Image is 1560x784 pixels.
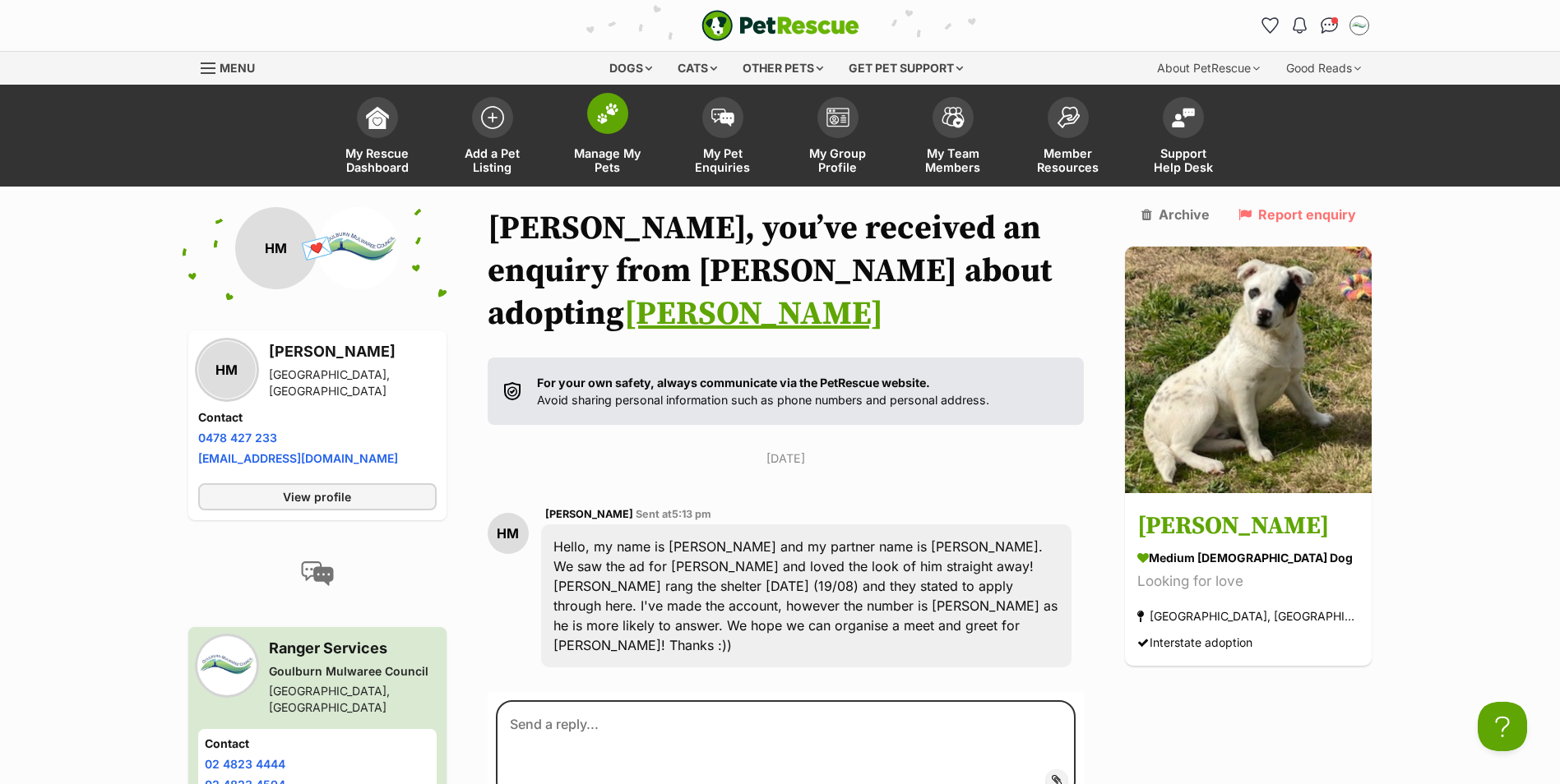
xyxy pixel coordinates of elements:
[340,146,414,174] span: My Rescue Dashboard
[1137,606,1359,628] div: [GEOGRAPHIC_DATA], [GEOGRAPHIC_DATA]
[541,524,1072,667] div: Hello, my name is [PERSON_NAME] and my partner name is [PERSON_NAME]. We saw the ad for [PERSON_N...
[1126,89,1241,187] a: Support Help Desk
[235,207,317,289] div: HM
[1031,146,1105,174] span: Member Resources
[205,736,430,752] h4: Contact
[198,341,256,399] div: HM
[456,146,530,174] span: Add a Pet Listing
[299,231,336,266] span: 💌
[198,483,437,510] a: View profile
[1321,17,1338,34] img: chat-41dd97257d64d25036548639549fe6c8038ab92f7586957e7f3b1b290dea8141.svg
[269,340,437,363] h3: [PERSON_NAME]
[435,89,550,187] a: Add a Pet Listing
[198,451,398,465] a: [EMAIL_ADDRESS][DOMAIN_NAME]
[942,107,965,128] img: team-members-icon-5396bd8760b3fe7c0b43da4ab00e1e3bb1a5d9ba89233759b79545d2d3fc5d0d.svg
[826,108,849,127] img: group-profile-icon-3fa3cf56718a62981997c0bc7e787c4b2cf8bcc04b72c1350f741eb67cf2f40e.svg
[1293,17,1306,34] img: notifications-46538b983faf8c2785f20acdc204bb7945ddae34d4c08c2a6579f10ce5e182be.svg
[1146,52,1271,85] div: About PetRescue
[596,103,619,124] img: manage-my-pets-icon-02211641906a0b7f246fdf0571729dbe1e7629f14944591b6c1af311fb30b64b.svg
[731,52,835,85] div: Other pets
[701,10,859,41] img: logo-e224e6f780fb5917bec1dbf3a21bbac754714ae5b6737aabdf751b685950b380.svg
[201,52,266,81] a: Menu
[1141,207,1210,222] a: Archive
[269,367,437,399] div: [GEOGRAPHIC_DATA], [GEOGRAPHIC_DATA]
[545,508,633,520] span: [PERSON_NAME]
[317,207,400,289] img: Goulburn Mulwaree Council profile pic
[896,89,1011,187] a: My Team Members
[550,89,665,187] a: Manage My Pets
[1057,106,1080,128] img: member-resources-icon-8e73f808a243e03378d46382f2149f9095a855e16c252ad45f914b54edf8863c.svg
[488,207,1085,335] h1: [PERSON_NAME], you’ve received an enquiry from [PERSON_NAME] about adopting
[1317,12,1343,39] a: Conversations
[198,409,437,426] h4: Contact
[1238,207,1356,222] a: Report enquiry
[301,561,334,586] img: conversation-icon-4a6f8262b818ee0b60e3300018af0b2d0b884aa5de6e9bcb8d3d4eeb1a70a7c4.svg
[1137,571,1359,593] div: Looking for love
[269,683,437,716] div: [GEOGRAPHIC_DATA], [GEOGRAPHIC_DATA]
[837,52,974,85] div: Get pet support
[205,757,285,771] a: 02 4823 4444
[1137,632,1252,654] div: Interstate adoption
[1351,17,1368,34] img: Adam Skelly profile pic
[198,637,256,694] img: Goulburn Mulwaree Council profile pic
[1125,496,1372,666] a: [PERSON_NAME] medium [DEMOGRAPHIC_DATA] Dog Looking for love [GEOGRAPHIC_DATA], [GEOGRAPHIC_DATA]...
[1478,702,1527,751] iframe: Help Scout Beacon - Open
[1257,12,1284,39] a: Favourites
[220,61,255,75] span: Menu
[269,637,437,660] h3: Ranger Services
[916,146,990,174] span: My Team Members
[624,293,883,334] a: [PERSON_NAME]
[598,52,664,85] div: Dogs
[666,52,729,85] div: Cats
[198,431,277,445] a: 0478 427 233
[1257,12,1373,39] ul: Account quick links
[269,663,437,680] div: Goulburn Mulwaree Council
[636,508,711,520] span: Sent at
[665,89,780,187] a: My Pet Enquiries
[1287,12,1313,39] button: Notifications
[1125,247,1372,493] img: Murphy
[488,513,529,554] div: HM
[1275,52,1373,85] div: Good Reads
[283,488,351,505] span: View profile
[537,376,930,390] strong: For your own safety, always communicate via the PetRescue website.
[571,146,645,174] span: Manage My Pets
[1346,12,1373,39] button: My account
[801,146,875,174] span: My Group Profile
[481,106,504,129] img: add-pet-listing-icon-0afa8454b4691262ce3f59096e99ab1cd57d4a30225e0717b998d2c9b9846f56.svg
[1146,146,1220,174] span: Support Help Desk
[672,508,711,520] span: 5:13 pm
[537,374,989,409] p: Avoid sharing personal information such as phone numbers and personal address.
[1011,89,1126,187] a: Member Resources
[488,450,1085,467] p: [DATE]
[1172,108,1195,127] img: help-desk-icon-fdf02630f3aa405de69fd3d07c3f3aa587a6932b1a1747fa1d2bba05be0121f9.svg
[1137,550,1359,567] div: medium [DEMOGRAPHIC_DATA] Dog
[1137,509,1359,546] h3: [PERSON_NAME]
[711,108,734,127] img: pet-enquiries-icon-7e3ad2cf08bfb03b45e93fb7055b45f3efa6380592205ae92323e6603595dc1f.svg
[686,146,760,174] span: My Pet Enquiries
[701,10,859,41] a: PetRescue
[366,106,389,129] img: dashboard-icon-eb2f2d2d3e046f16d808141f083e7271f6b2e854fb5c12c21221c1fb7104beca.svg
[780,89,896,187] a: My Group Profile
[320,89,435,187] a: My Rescue Dashboard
